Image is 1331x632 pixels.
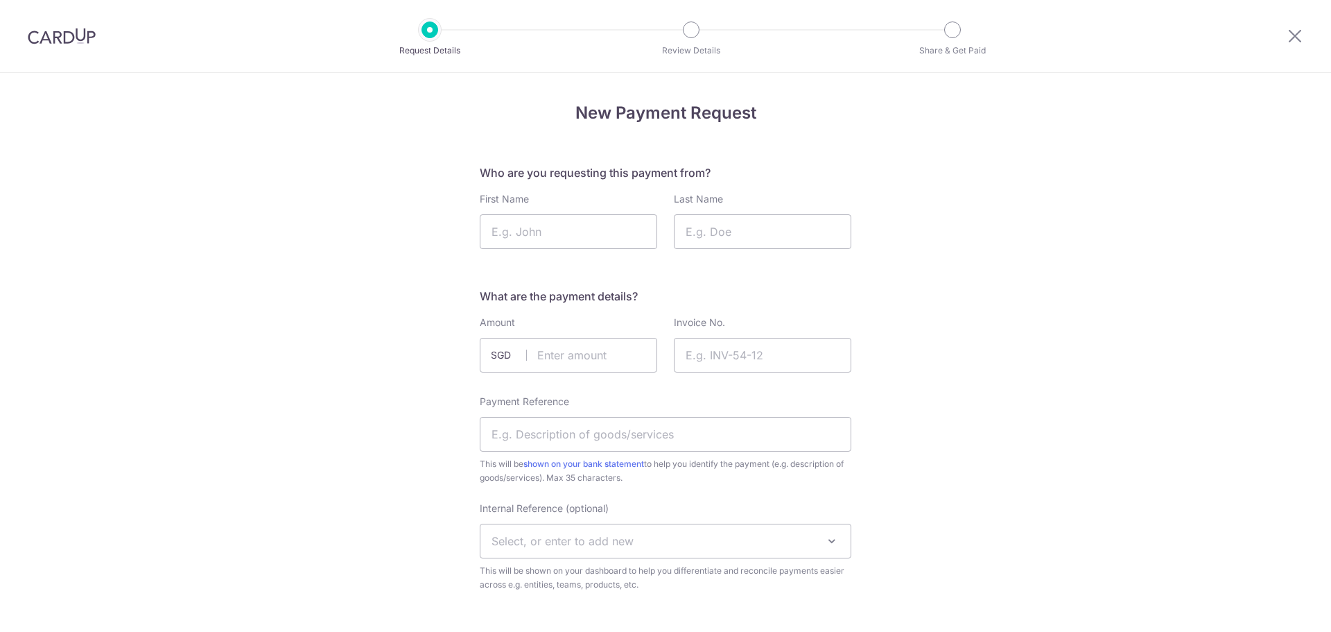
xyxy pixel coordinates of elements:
h4: New Payment Request [480,101,851,126]
label: Invoice No. [674,316,725,330]
p: Request Details [379,44,481,58]
p: Share & Get Paid [901,44,1004,58]
a: shown on your bank statement [523,459,644,469]
input: E.g. John [480,214,657,249]
label: Last Name [674,192,723,206]
span: This will be to help you identify the payment (e.g. description of goods/services). Max 35 charac... [480,457,851,485]
span: This will be shown on your dashboard to help you differentiate and reconcile payments easier acro... [480,564,851,592]
h5: What are the payment details? [480,288,851,305]
h5: Who are you requesting this payment from? [480,164,851,181]
iframe: Opens a widget where you can find more information [1242,590,1317,625]
span: Select, or enter to add new [491,534,634,548]
label: Internal Reference (optional) [480,502,609,515]
input: Enter amount [480,338,657,373]
input: E.g. Doe [674,214,851,249]
label: First Name [480,192,529,206]
label: Payment Reference [480,395,569,409]
input: E.g. Description of goods/services [480,417,851,452]
img: CardUp [28,28,96,44]
label: Amount [480,316,515,330]
p: Review Details [640,44,742,58]
span: SGD [491,348,527,362]
input: E.g. INV-54-12 [674,338,851,373]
